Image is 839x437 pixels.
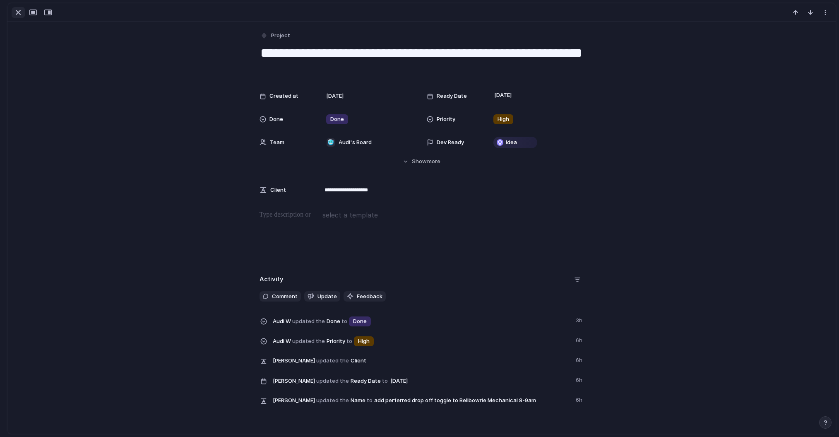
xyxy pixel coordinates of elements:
[492,90,514,100] span: [DATE]
[346,337,352,345] span: to
[272,292,298,301] span: Comment
[292,337,325,345] span: updated the
[437,115,455,123] span: Priority
[316,396,349,405] span: updated the
[273,357,315,365] span: [PERSON_NAME]
[322,210,378,220] span: select a template
[273,374,571,387] span: Ready Date
[427,157,440,166] span: more
[273,394,571,406] span: Name add perferred drop off toggle to Bellbowrie Mechanical 8-9am
[260,154,584,169] button: Showmore
[316,357,349,365] span: updated the
[437,138,464,147] span: Dev Ready
[412,157,427,166] span: Show
[506,138,517,147] span: Idea
[437,92,467,100] span: Ready Date
[316,377,349,385] span: updated the
[339,138,372,147] span: Audi's Board
[292,317,325,326] span: updated the
[357,292,382,301] span: Feedback
[358,337,370,345] span: High
[269,92,298,100] span: Created at
[273,396,315,405] span: [PERSON_NAME]
[498,115,509,123] span: High
[270,138,284,147] span: Team
[273,317,291,326] span: Audi W
[382,377,388,385] span: to
[271,31,290,40] span: Project
[330,115,344,123] span: Done
[576,355,584,365] span: 6h
[273,337,291,345] span: Audi W
[304,291,340,302] button: Update
[273,377,315,385] span: [PERSON_NAME]
[259,30,293,42] button: Project
[576,394,584,404] span: 6h
[388,376,410,386] span: [DATE]
[353,317,367,326] span: Done
[326,92,344,100] span: [DATE]
[576,315,584,325] span: 3h
[367,396,373,405] span: to
[576,335,584,345] span: 6h
[269,115,283,123] span: Done
[576,374,584,384] span: 6h
[270,186,286,194] span: Client
[341,317,347,326] span: to
[321,209,379,221] button: select a template
[260,275,284,284] h2: Activity
[273,315,571,327] span: Done
[327,138,335,147] div: 🥶
[344,291,386,302] button: Feedback
[317,292,337,301] span: Update
[260,291,301,302] button: Comment
[273,355,571,366] span: Client
[273,335,571,347] span: Priority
